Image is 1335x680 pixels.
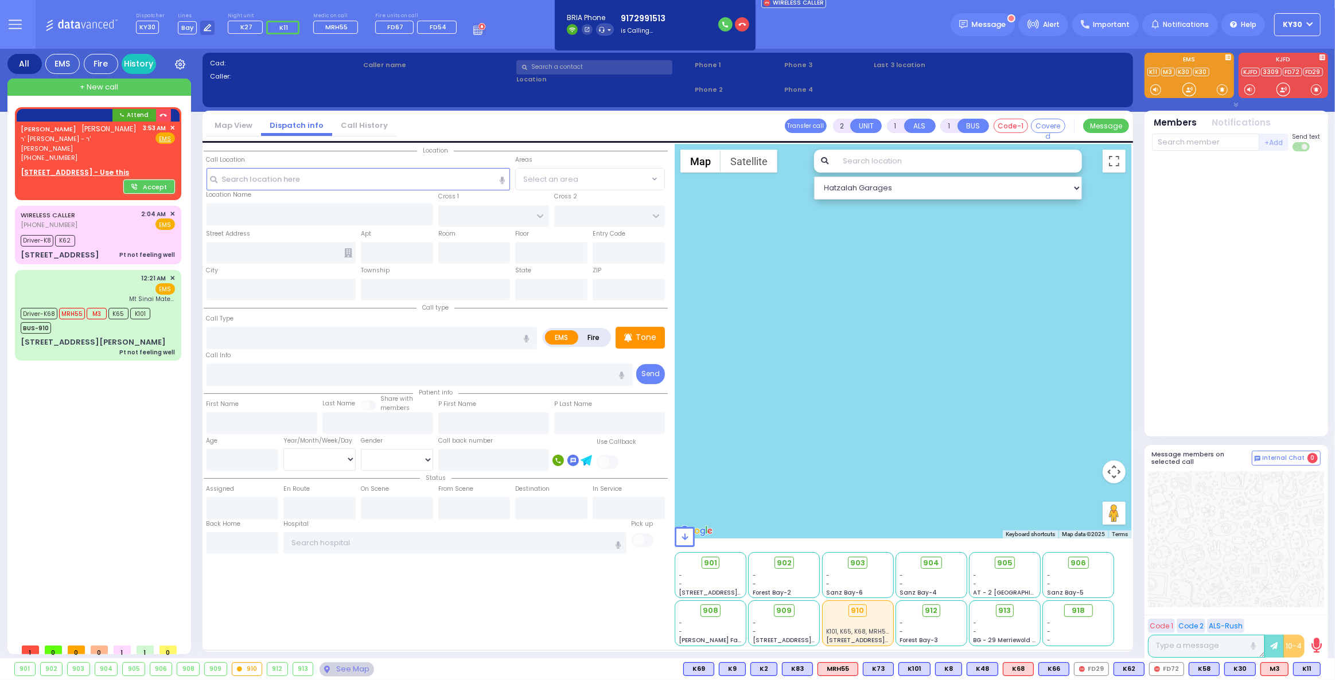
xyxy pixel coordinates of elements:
[1072,605,1085,616] span: 918
[207,400,239,409] label: First Name
[679,636,747,644] span: [PERSON_NAME] Farm
[207,190,252,200] label: Location Name
[958,119,989,133] button: BUS
[972,19,1006,30] span: Message
[21,134,139,153] span: ר' [PERSON_NAME] - ר' [PERSON_NAME]
[1189,662,1220,676] div: K58
[119,251,175,259] div: Pt not feeling well
[84,54,118,74] div: Fire
[554,400,592,409] label: P Last Name
[283,484,310,494] label: En Route
[207,519,241,529] label: Back Home
[21,322,51,334] span: BUS-910
[210,72,359,81] label: Caller:
[313,13,362,19] label: Medic on call
[1114,662,1145,676] div: K62
[207,484,235,494] label: Assigned
[850,557,865,569] span: 903
[380,404,410,412] span: members
[1152,451,1252,466] h5: Message members on selected call
[678,523,715,538] img: Google
[375,13,461,19] label: Fire units on call
[210,58,359,68] label: Cad:
[632,519,653,529] label: Pick up
[753,627,756,636] span: -
[516,60,672,75] input: Search a contact
[159,135,172,143] u: EMS
[863,662,894,676] div: BLS
[900,619,903,627] span: -
[695,60,780,70] span: Phone 1
[1154,666,1160,672] img: red-radio-icon.svg
[1031,119,1065,133] button: Covered
[1176,68,1192,76] a: K30
[1003,662,1034,676] div: K68
[123,179,175,194] button: Accept
[1103,150,1126,173] button: Toggle fullscreen view
[621,26,653,35] small: is Calling...
[170,209,175,219] span: ✕
[207,266,219,275] label: City
[959,20,968,29] img: message.svg
[1303,68,1323,76] a: FD29
[283,436,356,445] div: Year/Month/Week/Day
[997,557,1013,569] span: 905
[1047,627,1110,636] div: -
[320,662,373,677] div: See map
[703,605,718,616] span: 908
[170,123,175,133] span: ✕
[974,571,977,580] span: -
[593,266,601,275] label: ZIP
[578,330,610,345] label: Fire
[554,192,577,201] label: Cross 2
[1148,619,1175,633] button: Code 1
[836,150,1082,173] input: Search location
[322,399,355,408] label: Last Name
[636,364,665,384] button: Send
[777,557,792,569] span: 902
[776,605,792,616] span: 909
[1071,557,1086,569] span: 906
[849,604,867,617] div: 910
[1093,19,1130,30] span: Important
[974,580,977,588] span: -
[22,646,39,654] span: 1
[283,519,309,529] label: Hospital
[1224,662,1256,676] div: BLS
[1147,68,1160,76] a: K11
[679,580,683,588] span: -
[850,119,882,133] button: UNIT
[974,627,977,636] span: -
[45,646,62,654] span: 0
[21,235,53,247] span: Driver-K8
[7,54,42,74] div: All
[784,85,870,95] span: Phone 4
[68,646,85,654] span: 0
[438,400,476,409] label: P First Name
[1293,132,1321,141] span: Send text
[721,150,777,173] button: Show satellite imagery
[1047,571,1050,580] span: -
[438,192,459,201] label: Cross 1
[177,663,199,675] div: 908
[753,636,861,644] span: [STREET_ADDRESS][PERSON_NAME]
[1224,662,1256,676] div: K30
[750,662,777,676] div: K2
[1189,662,1220,676] div: BLS
[55,235,75,247] span: K62
[87,308,107,319] span: M3
[207,351,231,360] label: Call Info
[82,124,137,134] span: [PERSON_NAME]
[41,663,63,675] div: 902
[1177,619,1205,633] button: Code 2
[15,663,35,675] div: 901
[438,484,473,494] label: From Scene
[1152,134,1259,151] input: Search member
[279,23,288,32] span: K11
[1283,19,1303,30] span: KY30
[935,662,962,676] div: BLS
[45,54,80,74] div: EMS
[413,388,458,397] span: Patient info
[21,153,77,162] span: [PHONE_NUMBER]
[967,662,998,676] div: BLS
